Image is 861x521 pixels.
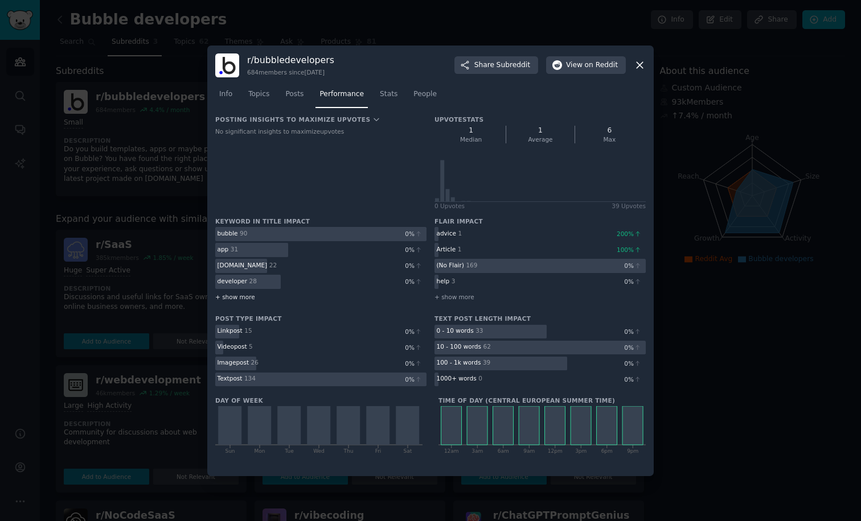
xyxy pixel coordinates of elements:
span: Share [474,60,530,71]
div: (No Flair) [437,261,464,269]
a: Performance [315,85,368,109]
div: 0 % [624,278,646,286]
h3: Keyword in title impact [215,217,427,225]
div: 15 [244,326,252,334]
div: 1 [458,245,462,253]
div: 1000+ words [437,374,477,382]
tspan: 6pm [601,448,613,454]
a: People [409,85,441,109]
div: 0 % [624,328,646,336]
div: 1 [510,126,571,136]
tspan: 3am [471,448,483,454]
div: 0 - 10 words [437,326,474,334]
div: Average [510,135,571,143]
div: 0 % [405,328,427,336]
div: No significant insights to maximize upvotes [215,127,427,135]
tspan: Wed [313,448,325,454]
div: 39 [483,358,490,366]
div: Max [579,135,639,143]
a: Info [215,85,236,109]
div: 0 % [624,344,646,352]
div: 39 Upvotes [612,202,646,210]
span: People [413,89,437,100]
div: 1 [458,229,462,237]
div: 3 [452,277,456,285]
div: 684 members since [DATE] [247,68,334,76]
div: 0 % [405,246,427,254]
span: Info [219,89,232,100]
tspan: 3pm [575,448,587,454]
h3: Post Type Impact [215,315,427,322]
div: 0 % [405,344,427,352]
div: 28 [249,277,257,285]
h3: r/ bubbledevelopers [247,54,334,66]
span: + show more [215,293,255,301]
div: 0 % [405,262,427,270]
h3: Text Post Length Impact [434,315,646,322]
tspan: Thu [343,448,354,454]
span: Upvotes [337,115,371,123]
tspan: 12am [444,448,459,454]
tspan: 9pm [627,448,638,454]
span: Posts [285,89,304,100]
div: bubble [218,229,238,237]
div: 0 % [405,375,427,383]
div: 134 [244,374,256,382]
tspan: 6am [498,448,509,454]
span: View [566,60,618,71]
div: app [218,245,229,253]
div: 33 [475,326,483,334]
tspan: Fri [375,448,382,454]
span: + show more [434,293,474,301]
div: 169 [466,261,477,269]
div: Link post [218,326,243,334]
h3: Flair impact [434,217,646,225]
a: Stats [376,85,401,109]
h3: Day of week [215,396,423,404]
h3: Upvote Stats [434,115,483,123]
div: help [437,277,450,285]
div: 1 [441,126,502,136]
div: 0 % [624,262,646,270]
span: Subreddit [497,60,530,71]
tspan: Sat [404,448,412,454]
div: 26 [251,358,259,366]
div: 0 [478,374,482,382]
div: 200 % [617,230,646,238]
button: ShareSubreddit [454,56,538,75]
a: Posts [281,85,307,109]
div: advice [437,229,456,237]
button: Viewon Reddit [546,56,626,75]
div: 5 [249,342,253,350]
div: 6 [579,126,639,136]
div: Text post [218,374,243,382]
tspan: Sun [225,448,235,454]
div: 90 [240,229,247,237]
div: [DOMAIN_NAME] [218,261,268,269]
div: 31 [231,245,238,253]
span: Stats [380,89,397,100]
div: Median [441,135,502,143]
span: on Reddit [585,60,618,71]
span: Performance [319,89,364,100]
div: 0 % [624,359,646,367]
div: 0 % [624,375,646,383]
div: 100 - 1k words [437,358,481,366]
a: Topics [244,85,273,109]
tspan: 12pm [548,448,563,454]
div: 0 % [405,359,427,367]
tspan: Tue [284,448,294,454]
img: bubbledevelopers [215,53,239,77]
span: Topics [248,89,269,100]
div: Posting Insights to maximize [215,115,335,123]
button: Upvotes [337,115,380,123]
tspan: 9am [523,448,535,454]
div: 100 % [617,246,646,254]
div: Article [437,245,456,253]
div: 22 [269,261,277,269]
div: 10 - 100 words [437,342,481,350]
div: 0 % [405,230,427,238]
h3: Time of day ( Central European Summer Time ) [438,396,646,404]
div: 0 Upvote s [434,202,465,210]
